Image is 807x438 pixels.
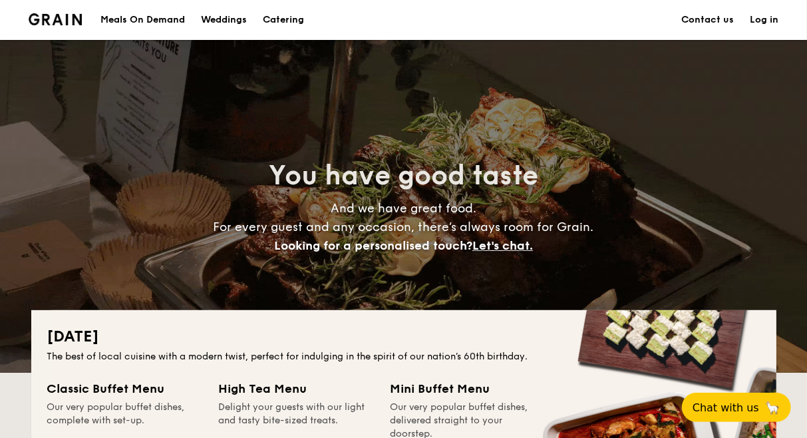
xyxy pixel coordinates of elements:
span: Chat with us [693,401,759,414]
h2: [DATE] [47,326,760,347]
img: Grain [29,13,82,25]
span: 🦙 [764,400,780,415]
a: Logotype [29,13,82,25]
div: Classic Buffet Menu [47,379,203,398]
span: And we have great food. For every guest and any occasion, there’s always room for Grain. [214,201,594,253]
span: You have good taste [269,160,538,192]
div: High Tea Menu [219,379,375,398]
div: The best of local cuisine with a modern twist, perfect for indulging in the spirit of our nation’... [47,350,760,363]
span: Let's chat. [472,238,533,253]
div: Mini Buffet Menu [391,379,546,398]
button: Chat with us🦙 [682,393,791,422]
span: Looking for a personalised touch? [274,238,472,253]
